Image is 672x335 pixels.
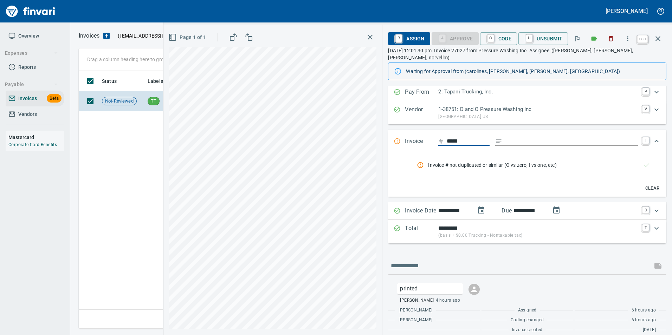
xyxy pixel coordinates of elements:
[606,7,648,15] h5: [PERSON_NAME]
[2,78,61,91] button: Payable
[438,88,638,96] p: 2: Tapani Trucking, Inc.
[6,59,64,75] a: Reports
[167,31,209,44] button: Page 1 of 1
[400,284,460,293] p: printed
[428,162,644,169] span: Invoice # not duplicated or similar (O vs zero, I vs one, etc)
[388,130,666,153] div: Expand
[388,32,430,45] button: RAssign
[637,35,648,43] a: esc
[642,105,649,112] a: V
[102,77,117,85] span: Status
[432,35,479,41] div: Coding Required
[620,31,635,46] button: More
[18,32,39,40] span: Overview
[438,232,638,239] p: (basis + $0.00 Trucking - Nontaxable tax)
[438,105,638,113] p: 1-38751: D and C Pressure Washing Inc
[436,297,460,304] span: 4 hours ago
[524,33,562,45] span: Unsubmit
[6,106,64,122] a: Vendors
[643,184,662,192] span: Clear
[405,137,438,146] p: Invoice
[480,32,517,45] button: CCode
[405,88,438,97] p: Pay From
[6,28,64,44] a: Overview
[603,31,619,46] button: Discard
[5,49,58,58] span: Expenses
[8,142,57,147] a: Corporate Card Benefits
[526,34,532,42] a: U
[586,31,602,46] button: Labels
[405,224,438,239] p: Total
[643,327,656,334] span: [DATE]
[388,84,666,101] div: Expand
[388,202,666,220] div: Expand
[518,32,568,45] button: UUnsubmit
[394,33,424,45] span: Assign
[99,32,114,40] button: Upload an Invoice
[438,137,444,145] svg: Invoice number
[650,257,666,274] span: This records your message into the invoice and notifies anyone mentioned
[473,202,490,219] button: change date
[5,80,58,89] span: Payable
[399,317,432,324] span: [PERSON_NAME]
[511,317,544,324] span: Coding changed
[486,33,512,45] span: Code
[148,77,172,85] span: Labels
[18,63,36,72] span: Reports
[6,91,64,106] a: InvoicesBeta
[148,98,159,105] span: TT
[119,32,200,39] span: [EMAIL_ADDRESS][DOMAIN_NAME]
[400,297,434,304] span: [PERSON_NAME]
[18,110,37,119] span: Vendors
[2,47,61,60] button: Expenses
[406,65,660,78] div: Waiting for Approval from (carolines, [PERSON_NAME], [PERSON_NAME], [GEOGRAPHIC_DATA])
[502,206,535,215] p: Due
[405,105,438,120] p: Vendor
[102,98,136,105] span: Not-Reviewed
[641,183,664,194] button: Clear
[102,77,126,85] span: Status
[18,94,37,103] span: Invoices
[395,34,402,42] a: R
[397,283,463,294] div: Click for options
[8,133,64,141] h6: Mastercard
[518,307,537,314] span: Assigned
[487,34,494,42] a: C
[632,307,656,314] span: 6 hours ago
[388,47,666,61] p: [DATE] 12:01:30 pm. Invoice 27027 from Pressure Washing Inc. Assignee: ([PERSON_NAME], [PERSON_NA...
[642,137,649,144] a: I
[114,32,202,39] p: ( )
[548,202,565,219] button: change due date
[388,153,666,197] div: Expand
[79,32,99,40] p: Invoices
[438,113,638,120] p: [GEOGRAPHIC_DATA] US
[4,3,57,20] img: Finvari
[405,206,438,216] p: Invoice Date
[512,327,543,334] span: Invoice created
[399,307,432,314] span: [PERSON_NAME]
[632,317,656,324] span: 6 hours ago
[411,156,661,174] nav: rules from agents
[642,224,649,231] a: T
[642,206,649,214] a: D
[148,77,163,85] span: Labels
[642,88,649,95] a: P
[170,33,206,42] span: Page 1 of 1
[569,31,585,46] button: Flag
[388,220,666,243] div: Expand
[87,56,190,63] p: Drag a column heading here to group the table
[79,32,99,40] nav: breadcrumb
[388,101,666,124] div: Expand
[495,138,502,145] svg: Invoice description
[604,6,650,17] button: [PERSON_NAME]
[47,94,62,103] span: Beta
